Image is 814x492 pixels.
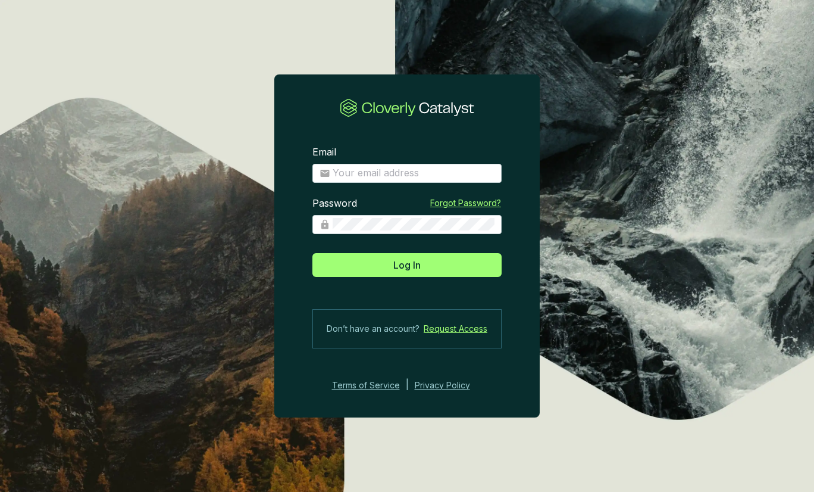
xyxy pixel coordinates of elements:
[406,378,409,393] div: |
[327,322,419,336] span: Don’t have an account?
[333,218,494,231] input: Password
[430,197,501,209] a: Forgot Password?
[415,378,486,393] a: Privacy Policy
[312,197,357,210] label: Password
[312,253,502,277] button: Log In
[333,167,494,180] input: Email
[312,146,336,159] label: Email
[424,322,487,336] a: Request Access
[328,378,400,393] a: Terms of Service
[393,258,421,272] span: Log In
